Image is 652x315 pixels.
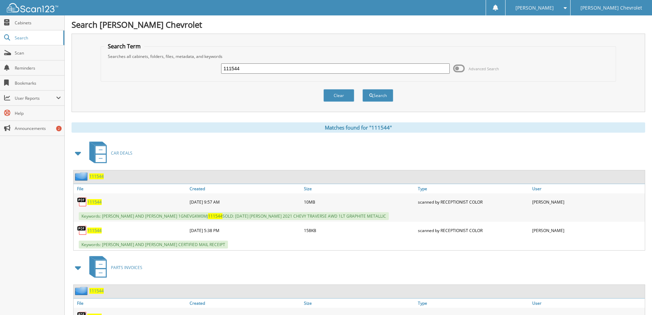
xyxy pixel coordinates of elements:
[188,184,302,193] a: Created
[188,223,302,237] div: [DATE] 5:38 PM
[302,184,417,193] a: Size
[74,299,188,308] a: File
[362,89,393,102] button: Search
[56,126,62,131] div: 2
[72,19,645,30] h1: Search [PERSON_NAME] Chevrolet
[208,213,222,219] span: 111544
[515,6,554,10] span: [PERSON_NAME]
[75,287,89,295] img: folder2.png
[530,184,645,193] a: User
[85,254,142,281] a: PARTS INVOICES
[75,172,89,181] img: folder2.png
[15,20,61,26] span: Cabinets
[188,195,302,209] div: [DATE] 9:57 AM
[85,140,132,167] a: CAR DEALS
[111,265,142,270] span: PARTS INVOICES
[15,125,61,131] span: Announcements
[15,80,61,86] span: Bookmarks
[15,50,61,56] span: Scan
[416,223,530,237] div: scanned by RECEPTIONIST COLOR
[580,6,642,10] span: [PERSON_NAME] Chevrolet
[302,299,417,308] a: Size
[79,212,389,220] span: Keywords: [PERSON_NAME] AND [PERSON_NAME] 1GNEVGKW0MJ SOLD: [DATE] [PERSON_NAME] 2021 CHEVY TRAVE...
[87,199,102,205] a: 111544
[7,3,58,12] img: scan123-logo-white.svg
[89,173,104,179] a: 111544
[302,223,417,237] div: 158KB
[15,95,56,101] span: User Reports
[302,195,417,209] div: 10MB
[530,299,645,308] a: User
[77,225,87,235] img: PDF.png
[323,89,354,102] button: Clear
[530,223,645,237] div: [PERSON_NAME]
[530,195,645,209] div: [PERSON_NAME]
[111,150,132,156] span: CAR DEALS
[72,122,645,133] div: Matches found for "111544"
[416,299,530,308] a: Type
[416,195,530,209] div: scanned by RECEPTIONIST COLOR
[15,35,60,41] span: Search
[618,282,652,315] iframe: Chat Widget
[87,228,102,233] a: 111544
[77,197,87,207] img: PDF.png
[469,66,499,71] span: Advanced Search
[15,110,61,116] span: Help
[104,43,144,50] legend: Search Term
[104,53,612,59] div: Searches all cabinets, folders, files, metadata, and keywords
[15,65,61,71] span: Reminders
[79,241,228,249] span: Keywords: [PERSON_NAME] AND [PERSON_NAME] CERTIFIED MAIL RECEIPT
[89,288,104,294] a: 111544
[188,299,302,308] a: Created
[74,184,188,193] a: File
[416,184,530,193] a: Type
